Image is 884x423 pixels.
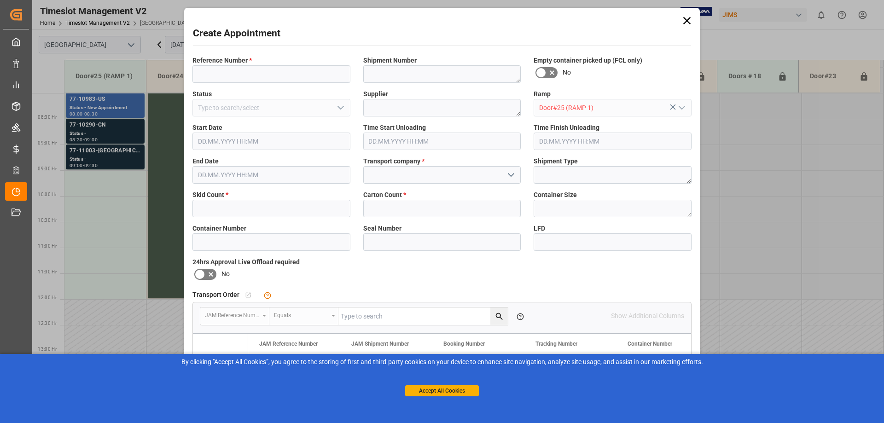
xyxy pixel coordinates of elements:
span: Time Finish Unloading [534,123,599,133]
input: Type to search/select [534,99,692,116]
span: Transport Order [192,290,239,300]
button: open menu [269,307,338,325]
span: JAM Shipment Number [351,341,409,347]
span: Start Date [192,123,222,133]
button: Accept All Cookies [405,385,479,396]
span: Time Start Unloading [363,123,426,133]
input: DD.MM.YYYY HH:MM [192,133,350,150]
input: DD.MM.YYYY HH:MM [192,166,350,184]
span: Transport company [363,156,425,166]
span: Container Number [192,224,246,233]
span: Supplier [363,89,388,99]
span: Skid Count [192,190,228,200]
span: No [563,68,571,77]
span: Empty container picked up (FCL only) [534,56,642,65]
span: Reference Number [192,56,252,65]
span: Seal Number [363,224,401,233]
span: Container Number [628,341,672,347]
h2: Create Appointment [193,26,280,41]
span: Status [192,89,212,99]
span: No [221,269,230,279]
span: Carton Count [363,190,406,200]
span: Shipment Type [534,156,578,166]
span: Container Size [534,190,577,200]
span: JAM Reference Number [259,341,318,347]
input: Type to search [338,307,508,325]
input: DD.MM.YYYY HH:MM [534,133,692,150]
button: open menu [674,101,688,115]
input: DD.MM.YYYY HH:MM [363,133,521,150]
div: Equals [274,309,328,319]
div: By clicking "Accept All Cookies”, you agree to the storing of first and third-party cookies on yo... [6,357,878,367]
button: open menu [504,168,518,182]
div: JAM Reference Number [205,309,259,319]
button: open menu [333,101,347,115]
span: Booking Number [443,341,485,347]
span: End Date [192,156,219,166]
span: LFD [534,224,545,233]
input: Type to search/select [192,99,350,116]
button: open menu [200,307,269,325]
span: Shipment Number [363,56,417,65]
span: Tracking Number [535,341,577,347]
button: search button [490,307,508,325]
span: 24hrs Approval Live Offload required [192,257,300,267]
span: Ramp [534,89,551,99]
